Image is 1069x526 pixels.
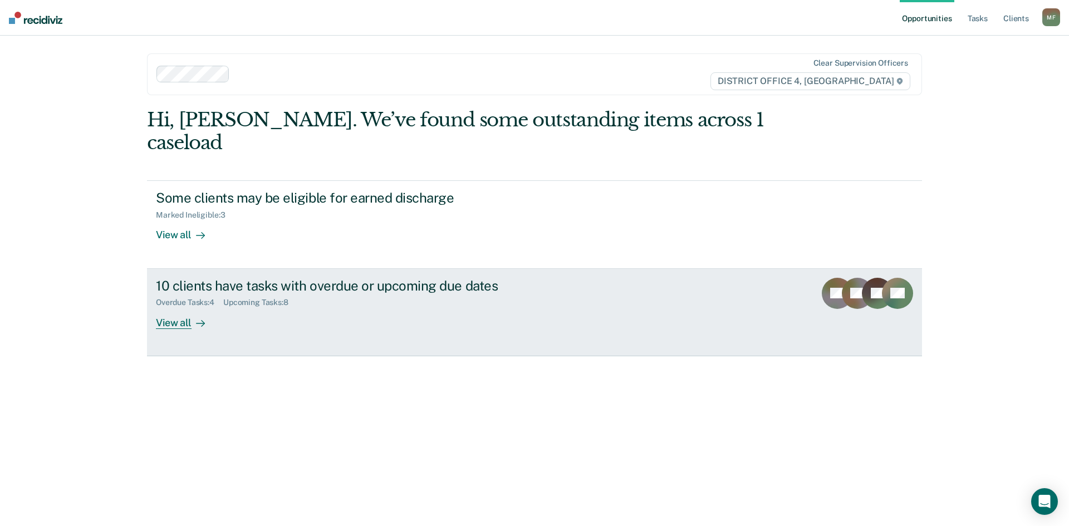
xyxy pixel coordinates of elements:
[156,307,218,329] div: View all
[223,298,297,307] div: Upcoming Tasks : 8
[156,220,218,242] div: View all
[710,72,910,90] span: DISTRICT OFFICE 4, [GEOGRAPHIC_DATA]
[156,210,234,220] div: Marked Ineligible : 3
[1031,488,1058,515] div: Open Intercom Messenger
[147,269,922,356] a: 10 clients have tasks with overdue or upcoming due datesOverdue Tasks:4Upcoming Tasks:8View all
[9,12,62,24] img: Recidiviz
[1042,8,1060,26] div: M F
[147,109,767,154] div: Hi, [PERSON_NAME]. We’ve found some outstanding items across 1 caseload
[156,278,547,294] div: 10 clients have tasks with overdue or upcoming due dates
[813,58,908,68] div: Clear supervision officers
[1042,8,1060,26] button: MF
[156,190,547,206] div: Some clients may be eligible for earned discharge
[147,180,922,268] a: Some clients may be eligible for earned dischargeMarked Ineligible:3View all
[156,298,223,307] div: Overdue Tasks : 4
